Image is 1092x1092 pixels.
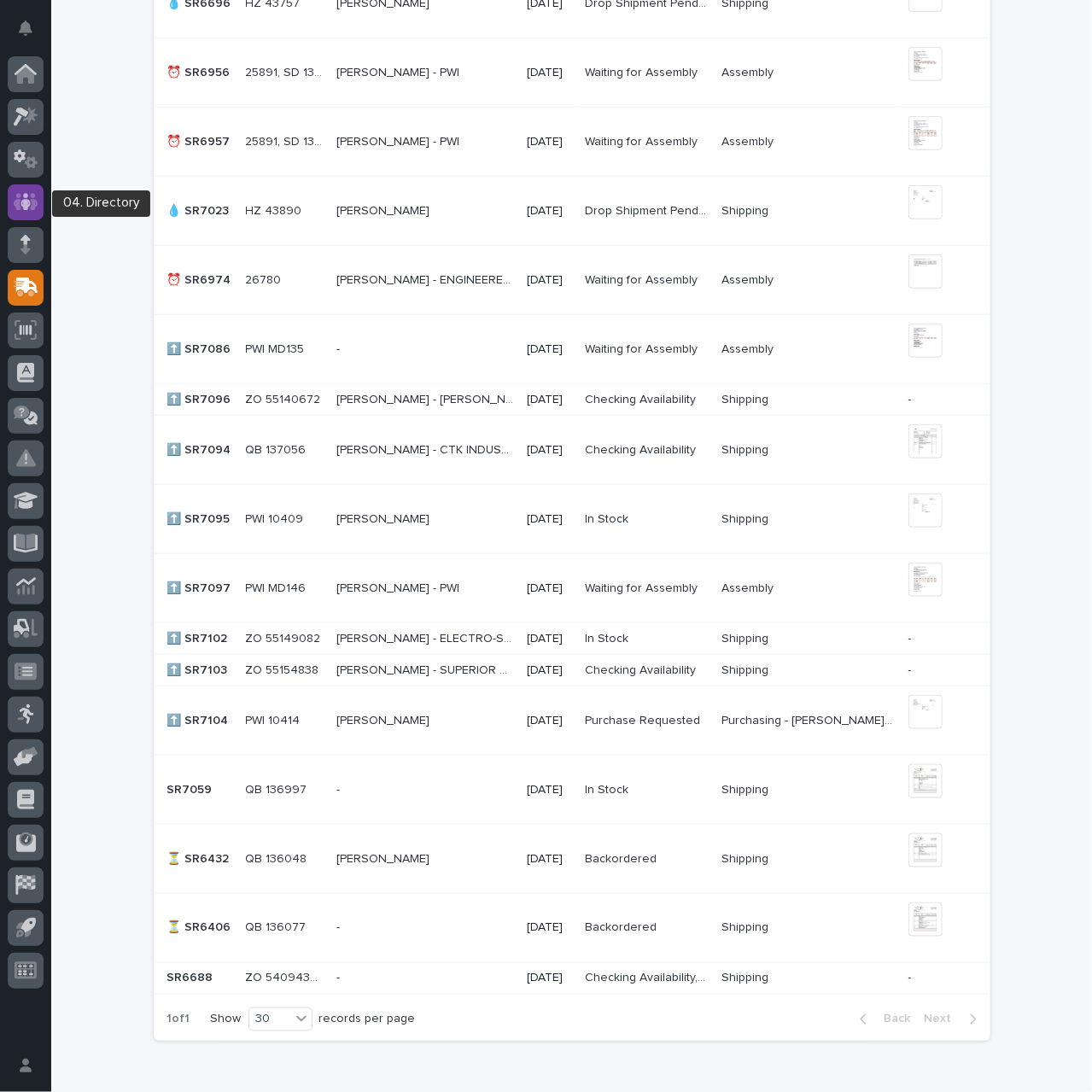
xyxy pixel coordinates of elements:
button: Next [918,1012,990,1027]
div: Notifications [21,20,44,48]
p: ZO 55154838 [246,660,323,678]
p: [DATE] [527,135,571,149]
p: ⬆️ SR7104 [167,710,232,728]
p: [DATE] [527,632,571,646]
p: CHRISTOPHER COX - ENGINEERED RIGGING [336,270,517,288]
p: [PERSON_NAME] [336,201,433,219]
p: Shipping [721,660,772,678]
tr: 💧 SR7023💧 SR7023 HZ 43890HZ 43890 [PERSON_NAME][PERSON_NAME] [DATE]Drop Shipment PendingDrop Ship... [154,177,990,246]
p: HAROLD JACOBS - HAROLD JACOBS [336,389,517,407]
p: - [336,339,343,357]
button: Notifications [8,10,44,46]
p: Shipping [721,968,772,986]
p: [DATE] [527,852,571,867]
p: ⏰ SR6956 [167,62,234,80]
p: Checking Availability, In Stock [585,968,710,986]
p: - [336,918,343,936]
p: Waiting for Assembly [585,131,701,149]
p: [DATE] [527,512,571,527]
p: [DATE] [527,443,571,458]
p: [PERSON_NAME] [336,710,433,728]
p: [DATE] [527,714,571,728]
p: ⏰ SR6974 [167,270,235,288]
p: - [336,780,343,797]
p: [DATE] [527,783,571,797]
tr: ⬆️ SR7096⬆️ SR7096 ZO 55140672ZO 55140672 [PERSON_NAME] - [PERSON_NAME][PERSON_NAME] - [PERSON_NA... [154,384,990,416]
p: 1 of 1 [154,999,204,1041]
p: QB 136048 [246,849,311,867]
tr: ⏰ SR6956⏰ SR6956 25891, SD 138625891, SD 1386 [PERSON_NAME] - PWI[PERSON_NAME] - PWI [DATE]Waitin... [154,38,990,108]
p: In Stock [585,509,632,527]
p: Waiting for Assembly [585,62,701,80]
p: ⏰ SR6957 [167,131,234,149]
p: [DATE] [527,581,571,596]
p: [PERSON_NAME] - PWI [336,131,463,149]
p: THOMAS OSBORN - ELECTRO-SHIELD PLATING INC [336,628,517,646]
p: - [908,972,963,986]
p: Shipping [721,201,772,219]
p: Backordered [585,849,660,867]
p: - [908,393,963,407]
p: [PERSON_NAME] - PWI [336,62,463,80]
tr: ⬆️ SR7104⬆️ SR7104 PWI 10414PWI 10414 [PERSON_NAME][PERSON_NAME] [DATE]Purchase RequestedPurchase... [154,686,990,756]
p: [DATE] [527,66,571,80]
p: [DATE] [527,342,571,357]
p: PWI 10409 [246,509,307,527]
p: QB 136077 [246,918,310,936]
p: 25891, SD 1386 [246,62,327,80]
p: JAMES CASTNER - SUPERIOR NUT COMPANY [336,660,517,678]
p: QB 137056 [246,440,310,458]
p: QB 136997 [246,780,311,797]
p: ⏳ SR6432 [167,849,233,867]
p: ZO 55149082 [246,628,324,646]
p: [DATE] [527,204,571,219]
p: Checking Availability [585,660,699,678]
p: Shipping [721,780,772,797]
p: Shipping [721,509,772,527]
tr: ⬆️ SR7095⬆️ SR7095 PWI 10409PWI 10409 [PERSON_NAME][PERSON_NAME] [DATE]In StockIn Stock ShippingS... [154,485,990,554]
tr: ⏰ SR6957⏰ SR6957 25891, SD 138725891, SD 1387 [PERSON_NAME] - PWI[PERSON_NAME] - PWI [DATE]Waitin... [154,108,990,177]
tr: ⬆️ SR7094⬆️ SR7094 QB 137056QB 137056 [PERSON_NAME] - CTK INDUSTRIAL SERVICE[PERSON_NAME] - CTK I... [154,416,990,485]
p: 💧 SR7023 [167,201,233,219]
p: Assembly [721,131,777,149]
p: [DATE] [527,921,571,936]
p: [PERSON_NAME] - PWI [336,578,463,596]
p: ⬆️ SR7095 [167,509,234,527]
p: records per page [319,1013,416,1027]
p: Assembly [721,62,777,80]
p: [DATE] [527,273,571,288]
p: [DATE] [527,972,571,986]
p: ⬆️ SR7102 [167,628,231,646]
p: ⬆️ SR7097 [167,578,235,596]
p: Waiting for Assembly [585,578,701,596]
p: Waiting for Assembly [585,339,701,357]
p: Drop Shipment Pending [585,201,710,219]
p: SR7059 [167,780,216,797]
tr: ⬆️ SR7102⬆️ SR7102 ZO 55149082ZO 55149082 [PERSON_NAME] - ELECTRO-SHIELD PLATING INC[PERSON_NAME]... [154,623,990,655]
div: 30 [249,1011,290,1029]
span: Back [874,1012,911,1027]
p: Shipping [721,440,772,458]
p: - [336,968,343,986]
p: MATHEW WAGNER - DESHAZO PHOENIX [336,849,433,867]
p: PWI 10414 [246,710,304,728]
p: Shipping [721,389,772,407]
p: Shipping [721,628,772,646]
p: Purchase Requested [585,710,704,728]
p: Shipping [721,918,772,936]
p: Show [211,1013,242,1027]
span: Next [925,1012,962,1027]
tr: ⬆️ SR7086⬆️ SR7086 PWI MD135PWI MD135 -- [DATE]Waiting for AssemblyWaiting for Assembly AssemblyA... [154,315,990,384]
p: Waiting for Assembly [585,270,701,288]
p: [PERSON_NAME] [336,509,433,527]
p: - [908,632,963,646]
p: MICHAEL KINSEY - CTK INDUSTRIAL SERVICE [336,440,517,458]
p: ⬆️ SR7103 [167,660,231,678]
p: ⬆️ SR7094 [167,440,235,458]
p: - [908,663,963,678]
tr: ⏳ SR6432⏳ SR6432 QB 136048QB 136048 [PERSON_NAME][PERSON_NAME] [DATE]BackorderedBackordered Shipp... [154,825,990,894]
p: ZO 55140672 [246,389,324,407]
p: [DATE] [527,663,571,678]
tr: ⬆️ SR7103⬆️ SR7103 ZO 55154838ZO 55154838 [PERSON_NAME] - SUPERIOR NUT COMPANY[PERSON_NAME] - SUP... [154,655,990,686]
tr: SR6688SR6688 ZO 54094393ZO 54094393 -- [DATE]Checking Availability, In StockChecking Availability... [154,962,990,994]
